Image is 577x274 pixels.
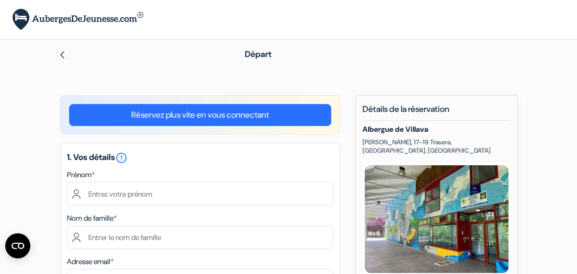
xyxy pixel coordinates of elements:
[67,152,333,164] h5: 1. Vos détails
[363,138,511,155] p: [PERSON_NAME], 17-19 Trasera, [GEOGRAPHIC_DATA], [GEOGRAPHIC_DATA]
[69,104,331,126] a: Réservez plus vite en vous connectant
[363,104,511,121] h5: Détails de la réservation
[115,152,128,164] i: error_outline
[67,213,117,224] label: Nom de famille
[363,125,511,134] h5: Albergue de Villava
[67,182,333,206] input: Entrez votre prénom
[5,233,30,258] button: Ouvrir le widget CMP
[67,256,114,267] label: Adresse email
[115,152,128,163] a: error_outline
[13,9,143,30] img: AubergesDeJeunesse.com
[67,225,333,249] input: Entrer le nom de famille
[58,51,66,59] img: left_arrow.svg
[67,169,95,180] label: Prénom
[245,49,271,60] span: Départ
